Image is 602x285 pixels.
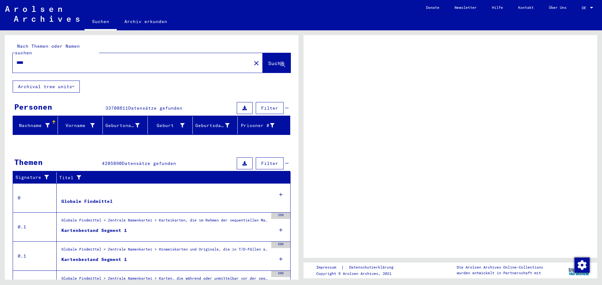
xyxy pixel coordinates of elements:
div: Nachname [16,122,50,129]
button: Archival tree units [13,81,80,93]
div: Geburt‏ [150,122,185,129]
span: Datensätze gefunden [128,105,182,111]
div: Globale Findmittel [61,198,113,205]
a: Suchen [85,14,117,30]
span: Filter [261,105,278,111]
div: Geburtsdatum [195,122,229,129]
span: 4285890 [102,161,122,166]
a: Datenschutzerklärung [344,264,401,271]
p: Die Arolsen Archives Online-Collections [457,264,543,270]
div: Themen [14,156,43,168]
span: 33708611 [105,105,128,111]
td: 0.1 [13,212,57,241]
div: Nachname [16,120,58,130]
mat-header-cell: Geburtsdatum [193,117,238,134]
span: Suche [268,60,284,66]
div: Kartenbestand Segment 1 [61,227,127,234]
img: Arolsen_neg.svg [5,6,79,22]
div: Globale Findmittel > Zentrale Namenkartei > Karteikarten, die im Rahmen der sequentiellen Massend... [61,217,268,226]
span: Filter [261,161,278,166]
div: Prisoner # [240,122,274,129]
div: Globale Findmittel > Zentrale Namenkartei > Hinweiskarten und Originale, die in T/D-Fällen aufgef... [61,246,268,255]
div: Geburtsname [105,122,140,129]
span: DE [582,6,589,10]
td: 0 [13,183,57,212]
mat-header-cell: Prisoner # [238,117,290,134]
button: Clear [250,57,263,69]
div: Personen [14,101,52,112]
mat-header-cell: Nachname [13,117,58,134]
div: 500 [271,271,290,277]
mat-header-cell: Vorname [58,117,103,134]
div: Geburtsname [105,120,147,130]
img: Zustimmung ändern [574,258,590,273]
div: 350 [271,213,290,219]
button: Filter [256,102,284,114]
mat-label: Nach Themen oder Namen suchen [15,43,80,56]
td: 0.1 [13,241,57,270]
div: Titel [59,174,278,181]
div: Vorname [60,120,103,130]
div: Geburt‏ [150,120,192,130]
div: Geburtsdatum [195,120,237,130]
a: Impressum [316,264,341,271]
button: Suche [263,53,291,73]
div: Globale Findmittel > Zentrale Namenkartei > Karten, die während oder unmittelbar vor der sequenti... [61,276,268,284]
div: 500 [271,242,290,248]
div: Prisoner # [240,120,282,130]
mat-icon: close [253,59,260,67]
p: Copyright © Arolsen Archives, 2021 [316,271,401,276]
mat-header-cell: Geburtsname [103,117,148,134]
div: Titel [59,173,284,183]
div: | [316,264,401,271]
div: Signature [16,173,58,183]
mat-header-cell: Geburt‏ [148,117,193,134]
span: Datensätze gefunden [122,161,176,166]
a: Archiv erkunden [117,14,175,29]
p: wurden entwickelt in Partnerschaft mit [457,270,543,276]
div: Kartenbestand Segment 1 [61,256,127,263]
button: Filter [256,157,284,169]
img: yv_logo.png [567,262,591,278]
div: Signature [16,174,52,181]
div: Vorname [60,122,95,129]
